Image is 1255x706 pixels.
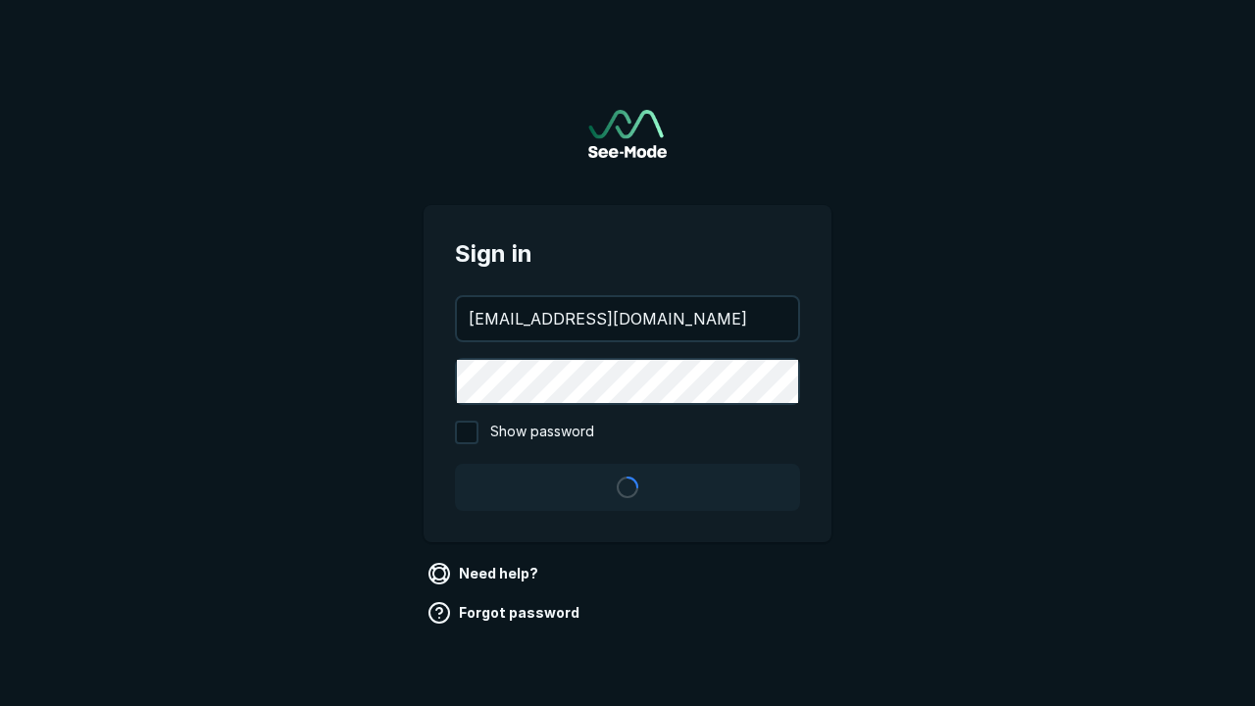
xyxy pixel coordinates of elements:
span: Sign in [455,236,800,272]
a: Go to sign in [588,110,667,158]
a: Need help? [424,558,546,589]
span: Show password [490,421,594,444]
a: Forgot password [424,597,587,629]
img: See-Mode Logo [588,110,667,158]
input: your@email.com [457,297,798,340]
